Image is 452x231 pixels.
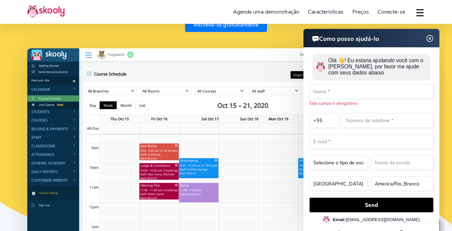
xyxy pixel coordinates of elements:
[373,6,409,17] a: Conecte-se
[352,8,369,16] span: Preços
[348,6,373,17] a: Preços
[185,17,267,32] a: Inscreva-se gratuitamente
[378,8,405,16] span: Conecte-se
[229,6,304,17] a: Agende uma demonstração
[415,5,425,20] button: dropdown menu
[303,6,348,17] a: Características
[27,4,65,18] img: Skooly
